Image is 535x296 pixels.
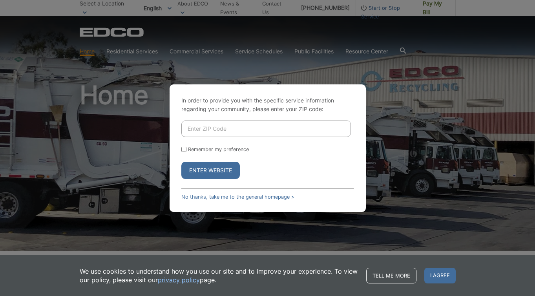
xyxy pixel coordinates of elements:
[181,121,351,137] input: Enter ZIP Code
[80,267,358,284] p: We use cookies to understand how you use our site and to improve your experience. To view our pol...
[181,194,294,200] a: No thanks, take me to the general homepage >
[424,268,456,283] span: I agree
[181,162,240,179] button: Enter Website
[158,276,200,284] a: privacy policy
[181,96,354,113] p: In order to provide you with the specific service information regarding your community, please en...
[188,146,249,152] label: Remember my preference
[366,268,416,283] a: Tell me more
